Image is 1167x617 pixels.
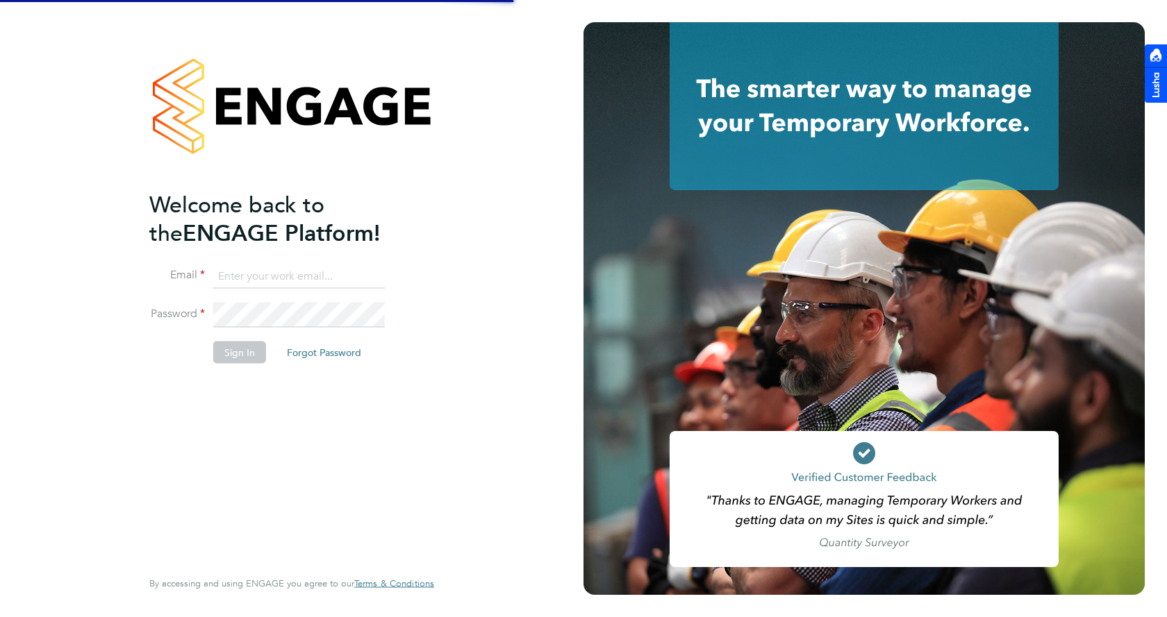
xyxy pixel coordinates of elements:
button: Sign In [213,341,266,364]
label: Password [149,307,205,321]
span: By accessing and using ENGAGE you agree to our [149,577,434,589]
label: Email [149,268,205,282]
span: Terms & Conditions [354,577,434,589]
h2: ENGAGE Platform! [149,190,420,247]
button: Forgot Password [276,341,372,364]
a: Terms & Conditions [354,578,434,589]
span: Welcome back to the [149,191,324,246]
input: Enter your work email... [213,264,385,289]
